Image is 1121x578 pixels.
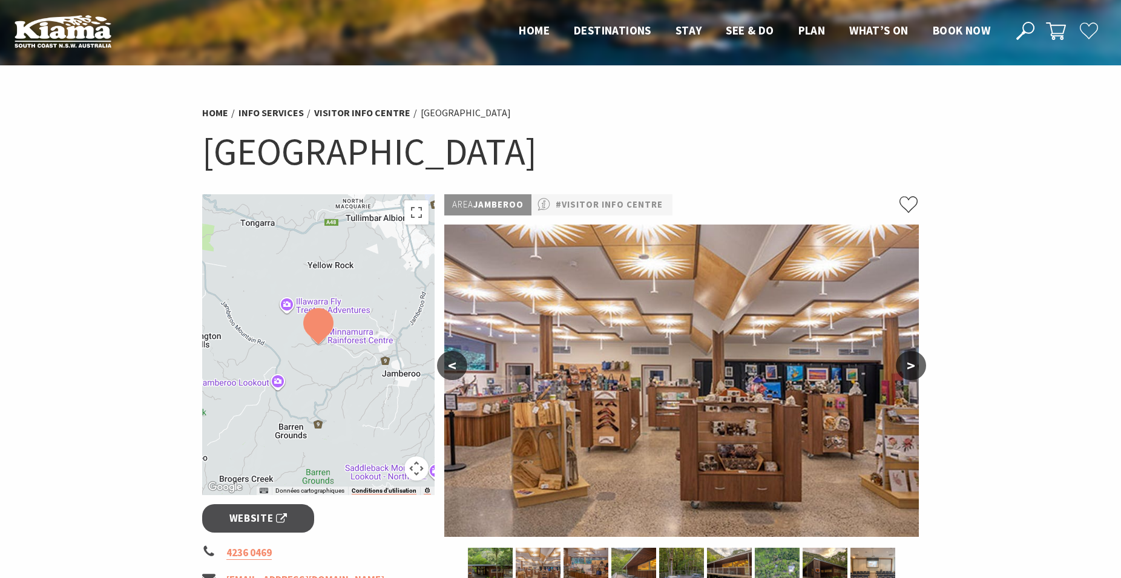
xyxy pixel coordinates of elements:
[260,487,268,495] button: Raccourcis clavier
[556,197,663,212] a: #Visitor Info Centre
[205,479,245,495] a: Ouvrir cette zone dans Google Maps (dans une nouvelle fenêtre)
[229,510,288,527] span: Website
[507,21,1002,41] nav: Main Menu
[404,200,429,225] button: Passer en plein écran
[849,23,909,38] span: What’s On
[519,23,550,38] span: Home
[15,15,111,48] img: Kiama Logo
[226,546,272,560] a: 4236 0469
[726,23,774,38] span: See & Do
[275,487,344,495] button: Données cartographiques
[444,194,531,215] p: Jamberoo
[798,23,826,38] span: Plan
[202,107,228,119] a: Home
[933,23,990,38] span: Book now
[202,127,919,176] h1: [GEOGRAPHIC_DATA]
[205,479,245,495] img: Google
[444,225,919,537] img: Minnamurra Rainforest Centre, Budderoo National Park. Photo: John Spencer © DPE
[896,351,926,380] button: >
[404,456,429,481] button: Commandes de la caméra de la carte
[574,23,651,38] span: Destinations
[352,487,416,494] a: Conditions d'utilisation (s'ouvre dans un nouvel onglet)
[424,487,431,494] a: Signaler à Google une erreur dans la carte routière ou les images
[452,199,473,210] span: Area
[437,351,467,380] button: <
[676,23,702,38] span: Stay
[238,107,304,119] a: Info Services
[202,504,314,533] a: Website
[421,105,511,121] li: [GEOGRAPHIC_DATA]
[314,107,410,119] a: Visitor Info Centre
